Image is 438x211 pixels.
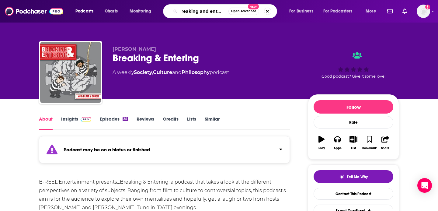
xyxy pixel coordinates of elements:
[71,6,101,16] button: open menu
[134,69,152,75] a: Society
[163,116,179,130] a: Credits
[113,69,229,76] div: A weekly podcast
[231,10,256,13] span: Open Advanced
[417,5,430,18] img: User Profile
[39,140,290,163] section: Click to expand status details
[314,116,393,128] div: Rate
[105,7,118,16] span: Charts
[314,188,393,200] a: Contact This Podcast
[39,116,53,130] a: About
[75,7,93,16] span: Podcasts
[169,4,283,18] div: Search podcasts, credits, & more...
[314,170,393,183] button: tell me why sparkleTell Me Why
[172,69,182,75] span: and
[314,100,393,114] button: Follow
[123,117,128,121] div: 35
[61,116,91,130] a: InsightsPodchaser Pro
[248,4,259,9] span: New
[308,46,399,84] div: Good podcast? Give it some love!
[187,116,196,130] a: Lists
[180,6,228,16] input: Search podcasts, credits, & more...
[362,146,377,150] div: Bookmark
[81,117,91,122] img: Podchaser Pro
[125,6,159,16] button: open menu
[351,146,356,150] div: List
[417,178,432,193] div: Open Intercom Messenger
[137,116,154,130] a: Reviews
[322,74,385,79] span: Good podcast? Give it some love!
[339,174,344,179] img: tell me why sparkle
[329,132,345,154] button: Apps
[400,6,409,16] a: Show notifications dropdown
[205,116,220,130] a: Similar
[318,146,325,150] div: Play
[361,132,377,154] button: Bookmark
[64,147,150,153] strong: Podcast may be on a hiatus or finished
[323,7,353,16] span: For Podcasters
[40,42,101,103] img: Breaking & Entering
[130,7,151,16] span: Monitoring
[417,5,430,18] span: Logged in as vanderson
[377,132,393,154] button: Share
[153,69,172,75] a: Culture
[100,116,128,130] a: Episodes35
[182,69,210,75] a: Philosophy
[366,7,376,16] span: More
[5,5,63,17] img: Podchaser - Follow, Share and Rate Podcasts
[152,69,153,75] span: ,
[381,146,389,150] div: Share
[113,46,156,52] span: [PERSON_NAME]
[346,132,361,154] button: List
[228,8,259,15] button: Open AdvancedNew
[385,6,395,16] a: Show notifications dropdown
[289,7,313,16] span: For Business
[347,174,368,179] span: Tell Me Why
[425,5,430,9] svg: Add a profile image
[314,132,329,154] button: Play
[101,6,121,16] a: Charts
[417,5,430,18] button: Show profile menu
[319,6,361,16] button: open menu
[361,6,384,16] button: open menu
[334,146,342,150] div: Apps
[285,6,321,16] button: open menu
